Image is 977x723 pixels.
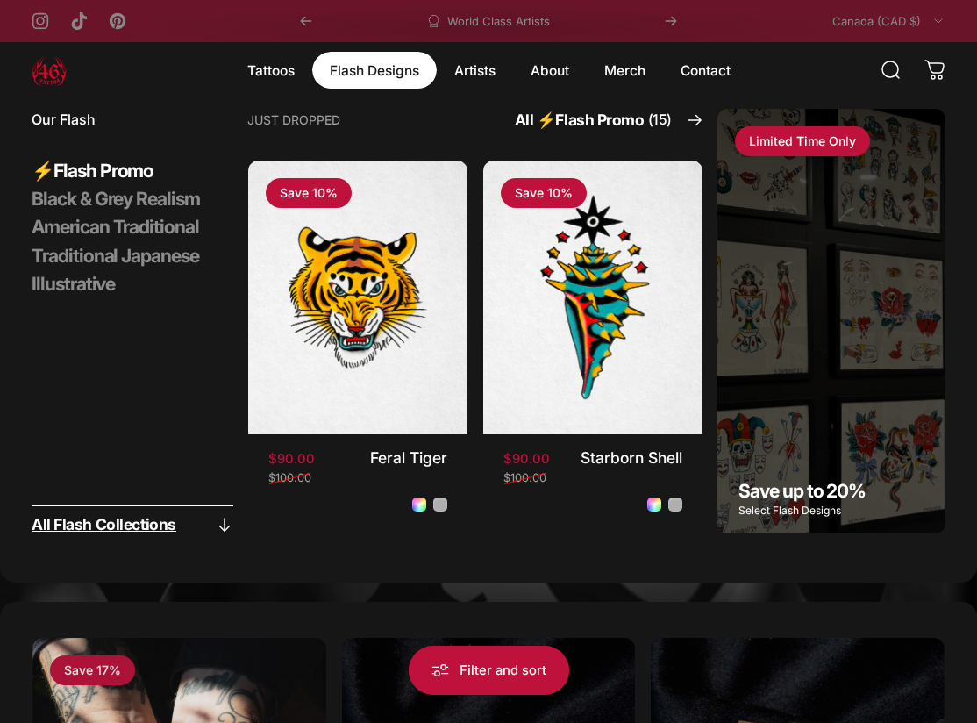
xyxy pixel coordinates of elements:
[412,498,426,512] a: Feral Tiger - Colour
[916,51,954,89] a: 0 items
[587,52,663,89] a: Merch
[738,480,866,502] span: Save up to 20%
[32,273,115,296] span: Illustrative
[668,498,682,512] a: Starborn Shell - Black and Grey
[433,498,447,512] a: Feral Tiger - Black and Grey
[503,473,546,484] span: $100.00
[717,109,945,533] a: Save up to 20%
[738,505,866,516] p: Select Flash Designs
[248,161,467,435] img: Feral Tiger
[663,52,748,89] a: Contact
[409,646,569,695] button: Filter and sort
[483,161,702,435] img: Starborn Shell
[268,473,311,484] span: $100.00
[32,216,199,239] span: American Traditional
[515,109,703,132] a: All ⚡️Flash Promo(15)
[437,52,513,89] summary: Artists
[312,52,437,89] summary: Flash Designs
[647,498,661,512] a: Starborn Shell - Colour
[515,109,672,132] span: All ⚡️Flash Promo
[32,517,176,533] span: All Flash Collections
[32,109,233,132] p: Our Flash
[268,451,315,467] span: $90.00
[32,188,200,211] span: Black & Grey Realism
[32,245,199,268] span: Traditional Japanese
[581,448,682,467] a: Starborn Shell
[230,52,312,89] summary: Tattoos
[648,109,672,132] span: (15)
[230,52,748,89] nav: Primary
[370,448,447,467] a: Feral Tiger
[247,114,340,126] p: Just Dropped
[513,52,587,89] summary: About
[32,505,233,533] a: All Flash Collections
[503,451,550,467] span: $90.00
